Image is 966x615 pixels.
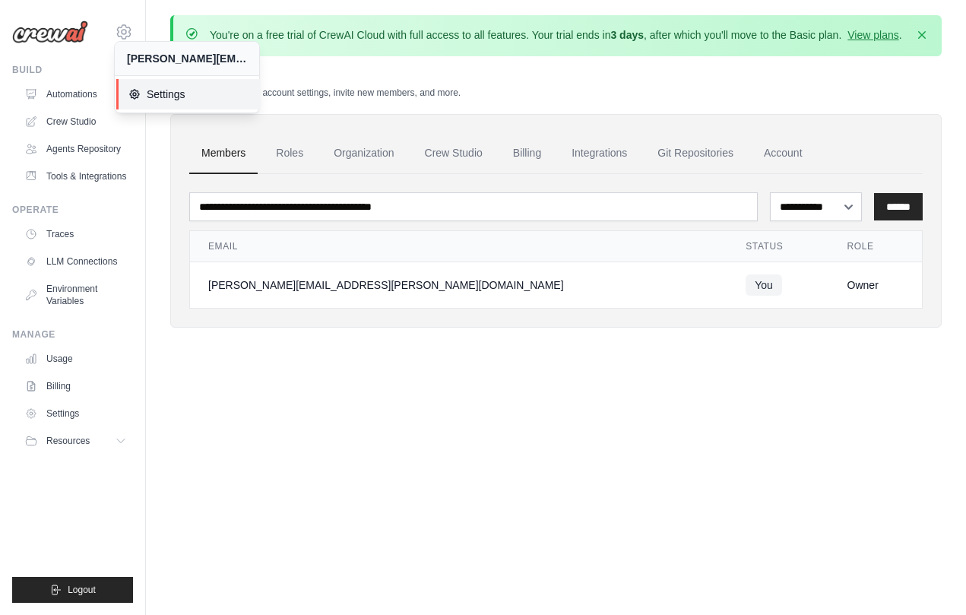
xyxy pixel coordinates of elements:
[18,374,133,398] a: Billing
[12,21,88,43] img: Logo
[208,277,709,293] div: [PERSON_NAME][EMAIL_ADDRESS][PERSON_NAME][DOMAIN_NAME]
[68,584,96,596] span: Logout
[18,249,133,274] a: LLM Connections
[12,577,133,603] button: Logout
[18,137,133,161] a: Agents Repository
[610,29,644,41] strong: 3 days
[559,133,639,174] a: Integrations
[12,328,133,341] div: Manage
[12,64,133,76] div: Build
[829,231,922,262] th: Role
[645,133,746,174] a: Git Repositories
[413,133,495,174] a: Crew Studio
[18,109,133,134] a: Crew Studio
[18,222,133,246] a: Traces
[264,133,315,174] a: Roles
[12,204,133,216] div: Operate
[18,164,133,189] a: Tools & Integrations
[746,274,782,296] span: You
[116,79,261,109] a: Settings
[18,277,133,313] a: Environment Variables
[128,87,249,102] span: Settings
[190,231,727,262] th: Email
[847,29,898,41] a: View plans
[18,401,133,426] a: Settings
[18,347,133,371] a: Usage
[210,27,902,43] p: You're on a free trial of CrewAI Cloud with full access to all features. Your trial ends in , aft...
[727,231,828,262] th: Status
[207,87,461,99] p: Manage your account settings, invite new members, and more.
[18,429,133,453] button: Resources
[18,82,133,106] a: Automations
[189,133,258,174] a: Members
[752,133,815,174] a: Account
[321,133,406,174] a: Organization
[207,68,461,87] h2: Settings
[501,133,553,174] a: Billing
[847,277,904,293] div: Owner
[46,435,90,447] span: Resources
[127,51,247,66] div: [PERSON_NAME][EMAIL_ADDRESS][PERSON_NAME][DOMAIN_NAME]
